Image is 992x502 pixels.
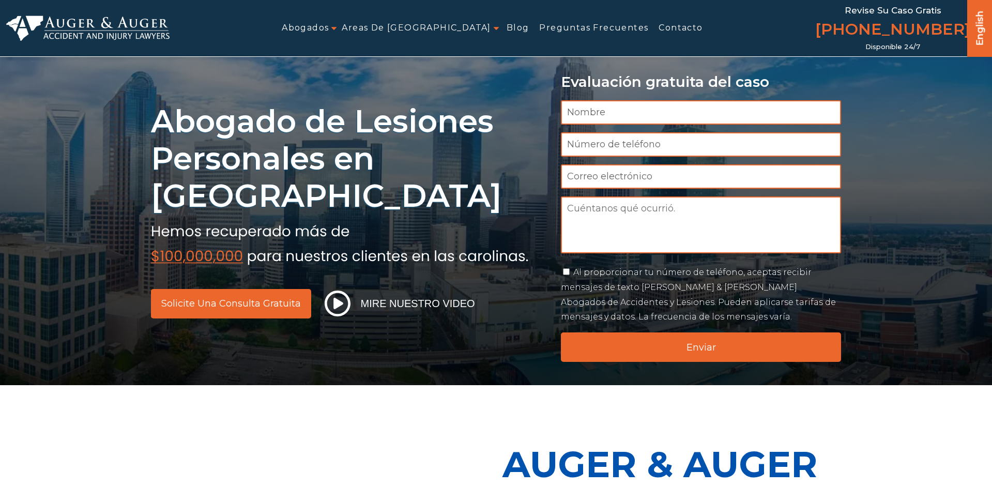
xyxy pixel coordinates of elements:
input: Nombre [561,100,842,125]
a: [PHONE_NUMBER] [815,18,970,43]
p: Auger & Auger [502,432,929,497]
a: Blog [507,17,529,40]
input: Número de teléfono [561,132,842,157]
a: Solicite una consulta gratuita [151,289,311,318]
a: Preguntas Frecuentes [539,17,648,40]
h1: Abogado de Lesiones Personales en [GEOGRAPHIC_DATA] [151,103,548,215]
label: Al proporcionar tu número de teléfono, aceptas recibir mensajes de texto [PERSON_NAME] & [PERSON_... [561,267,836,322]
a: Contacto [659,17,703,40]
p: Evaluación gratuita del caso [561,74,842,90]
input: Correo electrónico [561,164,842,189]
img: subtexto [151,220,528,265]
span: Revise su caso gratis [845,5,941,16]
input: Enviar [561,332,842,362]
a: Areas de [GEOGRAPHIC_DATA] [342,17,491,40]
button: Mire nuestro video [322,290,478,317]
span: Disponible 24/7 [865,43,920,51]
img: Auger & Auger Accident and Injury Lawyers Logo [6,16,170,40]
span: Solicite una consulta gratuita [161,299,301,308]
a: Abogados [282,17,329,40]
